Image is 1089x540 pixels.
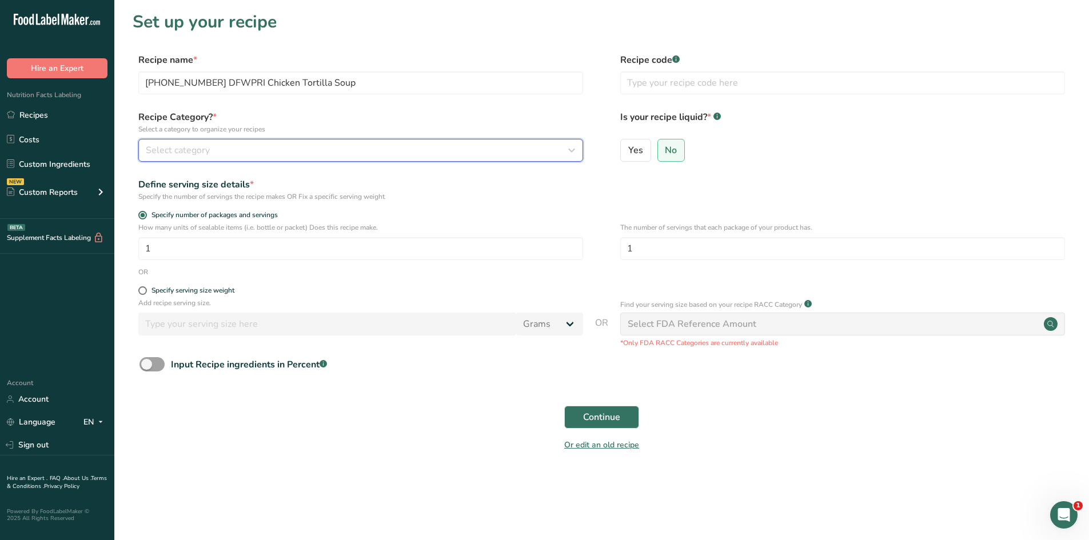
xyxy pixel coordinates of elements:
[620,338,1065,348] p: *Only FDA RACC Categories are currently available
[7,58,107,78] button: Hire an Expert
[583,410,620,424] span: Continue
[50,474,63,482] a: FAQ .
[1050,501,1078,529] iframe: Intercom live chat
[620,110,1065,134] label: Is your recipe liquid?
[138,222,583,233] p: How many units of sealable items (i.e. bottle or packet) Does this recipe make.
[133,9,1071,35] h1: Set up your recipe
[138,191,583,202] div: Specify the number of servings the recipe makes OR Fix a specific serving weight
[1074,501,1083,510] span: 1
[138,313,516,335] input: Type your serving size here
[138,139,583,162] button: Select category
[620,53,1065,67] label: Recipe code
[564,406,639,429] button: Continue
[7,508,107,522] div: Powered By FoodLabelMaker © 2025 All Rights Reserved
[564,439,639,450] a: Or edit an old recipe
[7,412,55,432] a: Language
[665,145,677,156] span: No
[151,286,234,295] div: Specify serving size weight
[147,211,278,219] span: Specify number of packages and servings
[44,482,79,490] a: Privacy Policy
[83,415,107,429] div: EN
[171,358,327,371] div: Input Recipe ingredients in Percent
[7,474,47,482] a: Hire an Expert .
[7,224,25,231] div: BETA
[138,178,583,191] div: Define serving size details
[7,474,107,490] a: Terms & Conditions .
[620,299,802,310] p: Find your serving size based on your recipe RACC Category
[63,474,91,482] a: About Us .
[628,145,643,156] span: Yes
[138,53,583,67] label: Recipe name
[138,298,583,308] p: Add recipe serving size.
[628,317,756,331] div: Select FDA Reference Amount
[7,178,24,185] div: NEW
[146,143,210,157] span: Select category
[138,110,583,134] label: Recipe Category?
[138,267,148,277] div: OR
[620,71,1065,94] input: Type your recipe code here
[7,186,78,198] div: Custom Reports
[595,316,608,348] span: OR
[620,222,1065,233] p: The number of servings that each package of your product has.
[138,124,583,134] p: Select a category to organize your recipes
[138,71,583,94] input: Type your recipe name here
